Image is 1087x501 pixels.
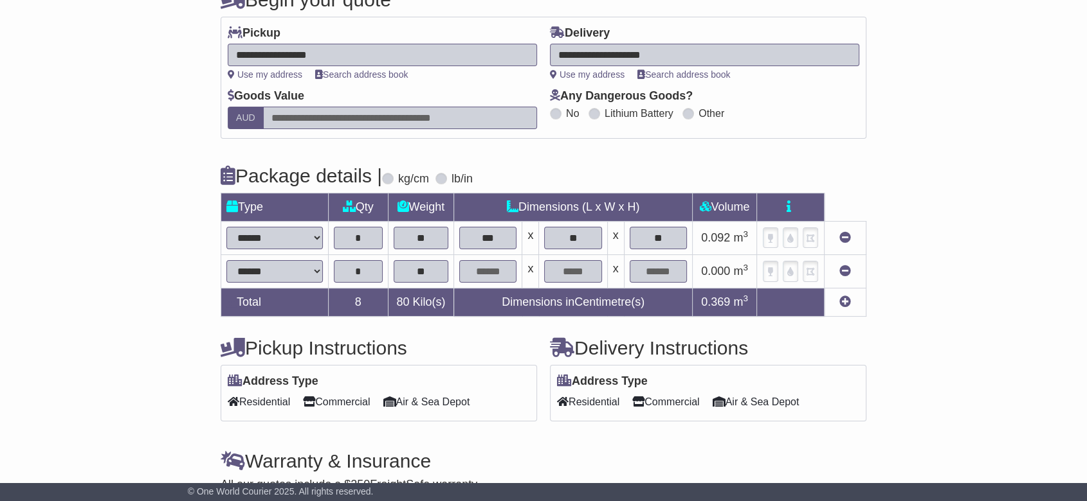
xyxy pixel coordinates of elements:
h4: Warranty & Insurance [221,450,866,471]
label: Any Dangerous Goods? [550,89,693,103]
a: Add new item [839,295,851,308]
label: Lithium Battery [605,107,673,119]
td: x [522,222,539,255]
a: Use my address [228,69,302,80]
label: kg/cm [398,172,429,186]
td: x [522,255,539,288]
a: Remove this item [839,231,851,244]
a: Use my address [550,69,625,80]
span: Commercial [303,392,370,412]
sup: 3 [743,229,748,239]
span: m [733,295,748,308]
h4: Pickup Instructions [221,337,537,358]
label: No [566,107,579,119]
span: Air & Sea Depot [713,392,799,412]
span: © One World Courier 2025. All rights reserved. [188,486,374,497]
label: Goods Value [228,89,304,103]
h4: Package details | [221,165,382,186]
td: x [607,255,624,288]
td: Volume [692,193,756,222]
a: Search address book [315,69,408,80]
td: 8 [329,288,388,317]
td: Type [221,193,329,222]
sup: 3 [743,263,748,272]
td: Qty [329,193,388,222]
label: Other [699,107,724,119]
span: m [733,231,748,244]
a: Remove this item [839,265,851,277]
sup: 3 [743,294,748,303]
td: Dimensions (L x W x H) [454,193,693,222]
td: Total [221,288,329,317]
span: m [733,265,748,277]
td: Dimensions in Centimetre(s) [454,288,693,317]
label: Address Type [557,374,648,389]
td: x [607,222,624,255]
span: Air & Sea Depot [383,392,470,412]
a: Search address book [637,69,730,80]
span: 0.092 [701,231,730,244]
span: Commercial [632,392,699,412]
label: Pickup [228,26,280,40]
label: Delivery [550,26,610,40]
h4: Delivery Instructions [550,337,866,358]
span: 80 [396,295,409,308]
span: 0.000 [701,265,730,277]
span: Residential [557,392,619,412]
span: 0.369 [701,295,730,308]
label: AUD [228,107,264,129]
label: Address Type [228,374,318,389]
td: Weight [388,193,454,222]
div: All our quotes include a $ FreightSafe warranty. [221,478,866,492]
label: lb/in [452,172,473,186]
span: 250 [351,478,370,491]
span: Residential [228,392,290,412]
td: Kilo(s) [388,288,454,317]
